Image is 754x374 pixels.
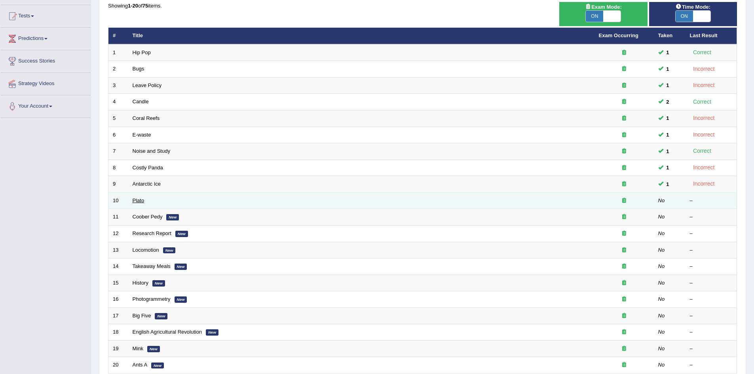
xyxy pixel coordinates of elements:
td: 17 [108,308,128,324]
div: Exam occurring question [599,98,650,106]
div: – [690,279,733,287]
em: New [166,214,179,220]
a: Leave Policy [133,82,162,88]
div: Incorrect [690,114,718,123]
a: Candle [133,99,149,104]
a: Plato [133,197,144,203]
span: You can still take this question [663,147,672,156]
div: Showing of items. [108,2,737,9]
div: – [690,263,733,270]
div: Exam occurring question [599,197,650,205]
span: You can still take this question [663,163,672,172]
div: – [690,213,733,221]
th: Last Result [686,28,737,44]
span: ON [676,11,693,22]
div: Correct [690,97,715,106]
div: Exam occurring question [599,65,650,73]
em: No [658,346,665,351]
a: E-waste [133,132,151,138]
span: You can still take this question [663,114,672,122]
a: Coober Pedy [133,214,163,220]
a: Strategy Videos [0,73,91,93]
a: History [133,280,148,286]
a: Success Stories [0,50,91,70]
td: 1 [108,44,128,61]
div: Incorrect [690,65,718,74]
td: 15 [108,275,128,291]
td: 20 [108,357,128,374]
div: Exam occurring question [599,82,650,89]
td: 7 [108,143,128,160]
span: Exam Mode: [582,3,625,11]
div: Exam occurring question [599,328,650,336]
em: New [163,247,176,254]
a: Coral Reefs [133,115,160,121]
span: You can still take this question [663,65,672,73]
a: Takeaway Meals [133,263,171,269]
div: Exam occurring question [599,115,650,122]
td: 5 [108,110,128,127]
td: 9 [108,176,128,193]
td: 4 [108,94,128,110]
div: Exam occurring question [599,131,650,139]
div: Exam occurring question [599,279,650,287]
th: Title [128,28,594,44]
em: New [206,329,218,336]
em: No [658,313,665,319]
div: Incorrect [690,130,718,139]
a: English Agricultural Revolution [133,329,202,335]
em: No [658,296,665,302]
div: Correct [690,48,715,57]
td: 10 [108,192,128,209]
a: Noise and Study [133,148,170,154]
td: 8 [108,159,128,176]
div: – [690,247,733,254]
span: You can still take this question [663,48,672,57]
em: No [658,263,665,269]
div: – [690,361,733,369]
a: Antarctic Ice [133,181,161,187]
em: New [175,231,188,237]
div: – [690,296,733,303]
td: 14 [108,258,128,275]
em: No [658,230,665,236]
a: Tests [0,5,91,25]
em: No [658,247,665,253]
div: Exam occurring question [599,49,650,57]
a: Predictions [0,28,91,47]
td: 12 [108,225,128,242]
div: Exam occurring question [599,180,650,188]
em: New [147,346,160,352]
span: You can still take this question [663,180,672,188]
em: No [658,362,665,368]
div: – [690,312,733,320]
span: You can still take this question [663,81,672,89]
td: 13 [108,242,128,258]
b: 1-20 [128,3,138,9]
a: Bugs [133,66,144,72]
em: No [658,214,665,220]
div: – [690,345,733,353]
div: Exam occurring question [599,345,650,353]
td: 19 [108,340,128,357]
th: # [108,28,128,44]
div: Exam occurring question [599,263,650,270]
a: Ants A [133,362,148,368]
td: 6 [108,127,128,143]
a: Mink [133,346,143,351]
div: Exam occurring question [599,213,650,221]
td: 16 [108,291,128,308]
div: Correct [690,146,715,156]
div: Exam occurring question [599,296,650,303]
div: Incorrect [690,81,718,90]
div: – [690,230,733,237]
em: New [155,313,167,319]
div: Exam occurring question [599,230,650,237]
a: Locomotion [133,247,159,253]
span: You can still take this question [663,98,672,106]
div: – [690,328,733,336]
div: Exam occurring question [599,247,650,254]
div: Incorrect [690,163,718,172]
em: New [152,280,165,287]
th: Taken [654,28,686,44]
